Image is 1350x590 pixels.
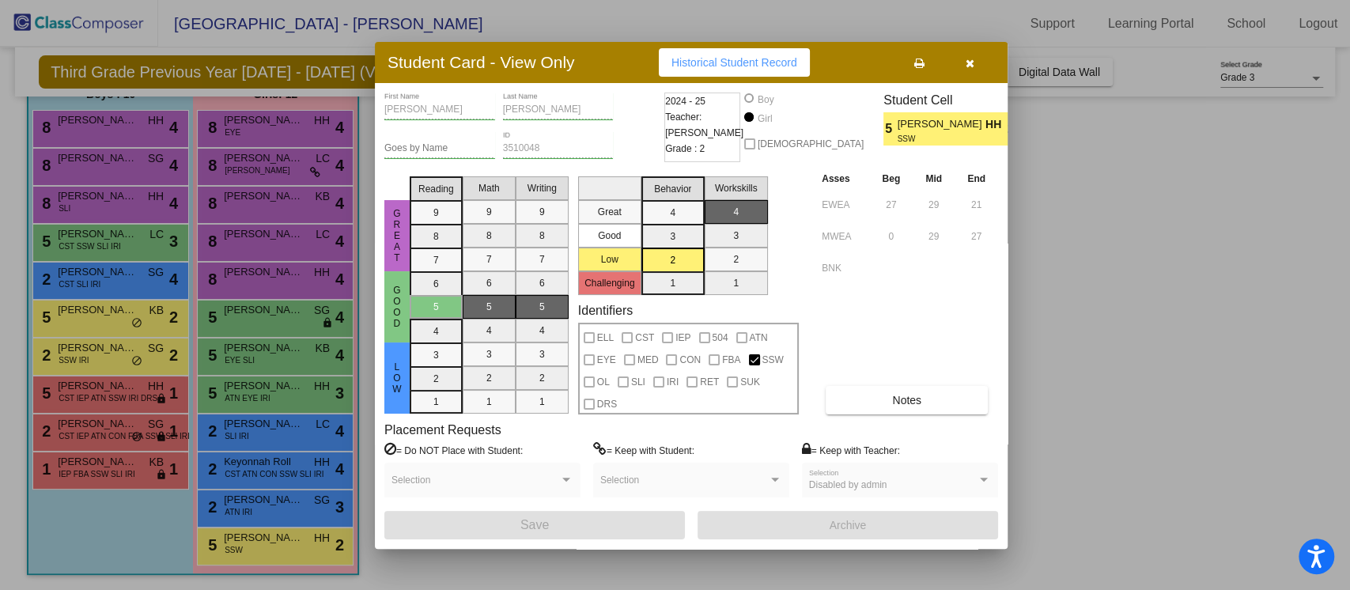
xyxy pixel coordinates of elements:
[700,373,719,391] span: RET
[913,170,955,187] th: Mid
[384,511,685,539] button: Save
[384,442,523,458] label: = Do NOT Place with Student:
[593,442,694,458] label: = Keep with Student:
[390,361,404,395] span: Low
[597,350,616,369] span: EYE
[822,193,865,217] input: assessment
[898,116,985,133] span: [PERSON_NAME]
[809,479,887,490] span: Disabled by admin
[631,373,645,391] span: SLI
[898,133,974,145] span: SSW
[818,170,869,187] th: Asses
[667,373,679,391] span: IRI
[578,303,633,318] label: Identifiers
[830,519,867,531] span: Archive
[597,373,610,391] span: OL
[826,386,988,414] button: Notes
[635,328,654,347] span: CST
[503,143,614,154] input: Enter ID
[740,373,760,391] span: SUK
[955,170,998,187] th: End
[713,328,728,347] span: 504
[750,328,768,347] span: ATN
[722,350,740,369] span: FBA
[985,116,1008,133] span: HH
[597,328,614,347] span: ELL
[675,328,690,347] span: IEP
[883,93,1021,108] h3: Student Cell
[869,170,913,187] th: Beg
[822,225,865,248] input: assessment
[659,48,810,77] button: Historical Student Record
[665,93,705,109] span: 2024 - 25
[390,285,404,329] span: Good
[679,350,701,369] span: CON
[883,119,897,138] span: 5
[822,256,865,280] input: assessment
[698,511,998,539] button: Archive
[757,112,773,126] div: Girl
[1008,119,1021,138] span: 2
[671,56,797,69] span: Historical Student Record
[892,394,921,407] span: Notes
[384,422,501,437] label: Placement Requests
[637,350,659,369] span: MED
[388,52,575,72] h3: Student Card - View Only
[384,143,495,154] input: goes by name
[597,395,617,414] span: DRS
[390,208,404,263] span: Great
[665,109,743,141] span: Teacher: [PERSON_NAME]
[758,134,864,153] span: [DEMOGRAPHIC_DATA]
[757,93,774,107] div: Boy
[665,141,705,157] span: Grade : 2
[520,518,549,531] span: Save
[802,442,900,458] label: = Keep with Teacher:
[762,350,784,369] span: SSW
